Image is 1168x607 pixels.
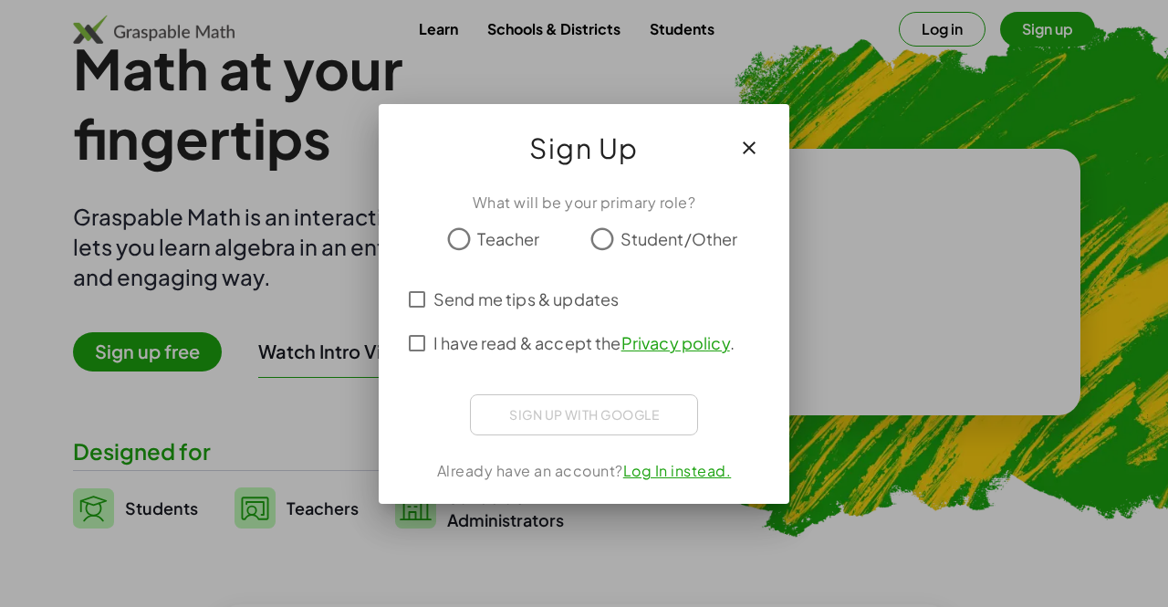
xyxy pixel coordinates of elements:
div: Already have an account? [401,460,767,482]
span: I have read & accept the . [433,330,735,355]
span: Send me tips & updates [433,287,619,311]
a: Log In instead. [623,461,732,480]
a: Privacy policy [621,332,730,353]
span: Student/Other [620,226,738,251]
span: Teacher [477,226,539,251]
div: What will be your primary role? [401,192,767,214]
span: Sign Up [529,126,639,170]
